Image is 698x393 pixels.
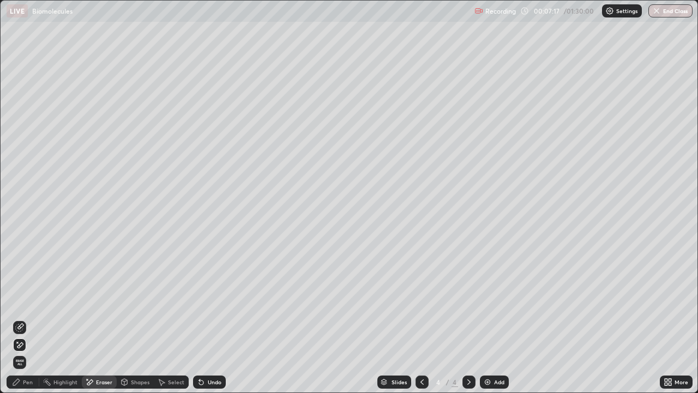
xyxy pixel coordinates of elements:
p: Biomolecules [32,7,73,15]
button: End Class [648,4,693,17]
img: class-settings-icons [605,7,614,15]
img: recording.375f2c34.svg [474,7,483,15]
p: Settings [616,8,637,14]
div: Add [494,379,504,385]
img: add-slide-button [483,378,492,386]
p: Recording [485,7,516,15]
div: 4 [433,379,444,385]
div: Slides [392,379,407,385]
div: Shapes [131,379,149,385]
div: Eraser [96,379,112,385]
div: More [675,379,688,385]
div: Select [168,379,184,385]
span: Erase all [14,359,26,366]
p: LIVE [10,7,25,15]
img: end-class-cross [652,7,661,15]
div: 4 [452,377,458,387]
div: / [446,379,449,385]
div: Pen [23,379,33,385]
div: Undo [208,379,221,385]
div: Highlight [53,379,77,385]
